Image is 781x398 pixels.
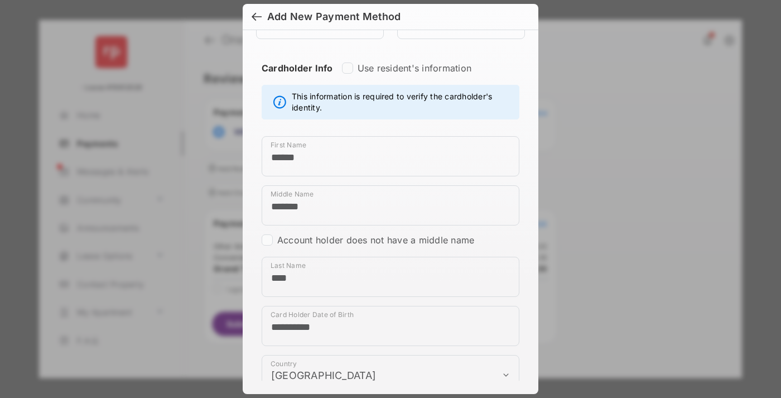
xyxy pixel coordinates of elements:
[292,91,513,113] span: This information is required to verify the cardholder's identity.
[267,11,401,23] div: Add New Payment Method
[277,234,474,246] label: Account holder does not have a middle name
[358,63,471,74] label: Use resident's information
[262,63,333,94] strong: Cardholder Info
[262,355,519,395] div: payment_method_screening[postal_addresses][country]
